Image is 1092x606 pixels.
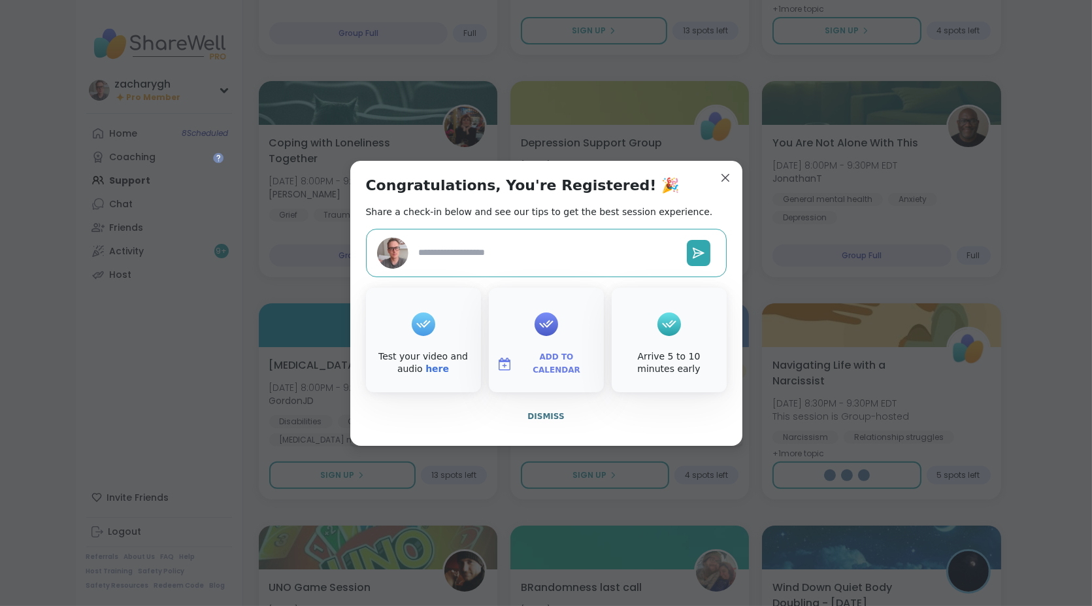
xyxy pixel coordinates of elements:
img: ShareWell Logomark [497,356,512,372]
a: here [425,363,449,374]
h1: Congratulations, You're Registered! 🎉 [366,177,680,195]
h2: Share a check-in below and see our tips to get the best session experience. [366,205,713,218]
button: Add to Calendar [491,350,601,378]
div: Test your video and audio [369,350,478,376]
iframe: Spotlight [213,153,223,163]
div: Arrive 5 to 10 minutes early [614,350,724,376]
span: Dismiss [527,412,564,421]
span: Add to Calendar [518,351,596,377]
button: Dismiss [366,403,727,430]
img: zacharygh [377,237,408,269]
